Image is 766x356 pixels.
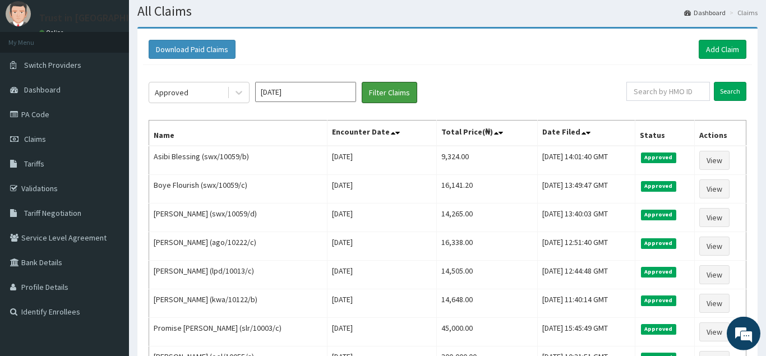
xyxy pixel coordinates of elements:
[327,232,436,261] td: [DATE]
[21,56,45,84] img: d_794563401_company_1708531726252_794563401
[24,60,81,70] span: Switch Providers
[538,232,635,261] td: [DATE] 12:51:40 GMT
[538,289,635,318] td: [DATE] 11:40:14 GMT
[149,289,327,318] td: [PERSON_NAME] (kwa/10122/b)
[149,40,236,59] button: Download Paid Claims
[436,121,537,146] th: Total Price(₦)
[699,294,730,313] a: View
[641,267,676,277] span: Approved
[39,13,167,23] p: Trust in [GEOGRAPHIC_DATA]
[362,82,417,103] button: Filter Claims
[436,232,537,261] td: 16,338.00
[255,82,356,102] input: Select Month and Year
[699,151,730,170] a: View
[538,121,635,146] th: Date Filed
[155,87,188,98] div: Approved
[538,146,635,175] td: [DATE] 14:01:40 GMT
[641,238,676,248] span: Approved
[538,318,635,346] td: [DATE] 15:45:49 GMT
[327,318,436,346] td: [DATE]
[538,261,635,289] td: [DATE] 12:44:48 GMT
[635,121,694,146] th: Status
[699,40,746,59] a: Add Claim
[538,175,635,204] td: [DATE] 13:49:47 GMT
[699,179,730,198] a: View
[436,289,537,318] td: 14,648.00
[436,318,537,346] td: 45,000.00
[24,85,61,95] span: Dashboard
[65,107,155,220] span: We're online!
[641,295,676,306] span: Approved
[714,82,746,101] input: Search
[684,8,726,17] a: Dashboard
[24,159,44,169] span: Tariffs
[699,322,730,341] a: View
[149,318,327,346] td: Promise [PERSON_NAME] (slr/10003/c)
[184,6,211,33] div: Minimize live chat window
[327,261,436,289] td: [DATE]
[699,208,730,227] a: View
[149,204,327,232] td: [PERSON_NAME] (swx/10059/d)
[699,265,730,284] a: View
[727,8,758,17] li: Claims
[327,146,436,175] td: [DATE]
[436,261,537,289] td: 14,505.00
[24,208,81,218] span: Tariff Negotiation
[694,121,746,146] th: Actions
[699,237,730,256] a: View
[641,324,676,334] span: Approved
[436,204,537,232] td: 14,265.00
[137,4,758,19] h1: All Claims
[39,29,66,36] a: Online
[24,134,46,144] span: Claims
[626,82,710,101] input: Search by HMO ID
[641,181,676,191] span: Approved
[6,1,31,26] img: User Image
[436,175,537,204] td: 16,141.20
[327,289,436,318] td: [DATE]
[641,152,676,163] span: Approved
[149,121,327,146] th: Name
[6,237,214,276] textarea: Type your message and hit 'Enter'
[436,146,537,175] td: 9,324.00
[149,261,327,289] td: [PERSON_NAME] (lpd/10013/c)
[149,175,327,204] td: Boye Flourish (swx/10059/c)
[149,232,327,261] td: [PERSON_NAME] (ago/10222/c)
[327,204,436,232] td: [DATE]
[538,204,635,232] td: [DATE] 13:40:03 GMT
[641,210,676,220] span: Approved
[58,63,188,77] div: Chat with us now
[327,175,436,204] td: [DATE]
[327,121,436,146] th: Encounter Date
[149,146,327,175] td: Asibi Blessing (swx/10059/b)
